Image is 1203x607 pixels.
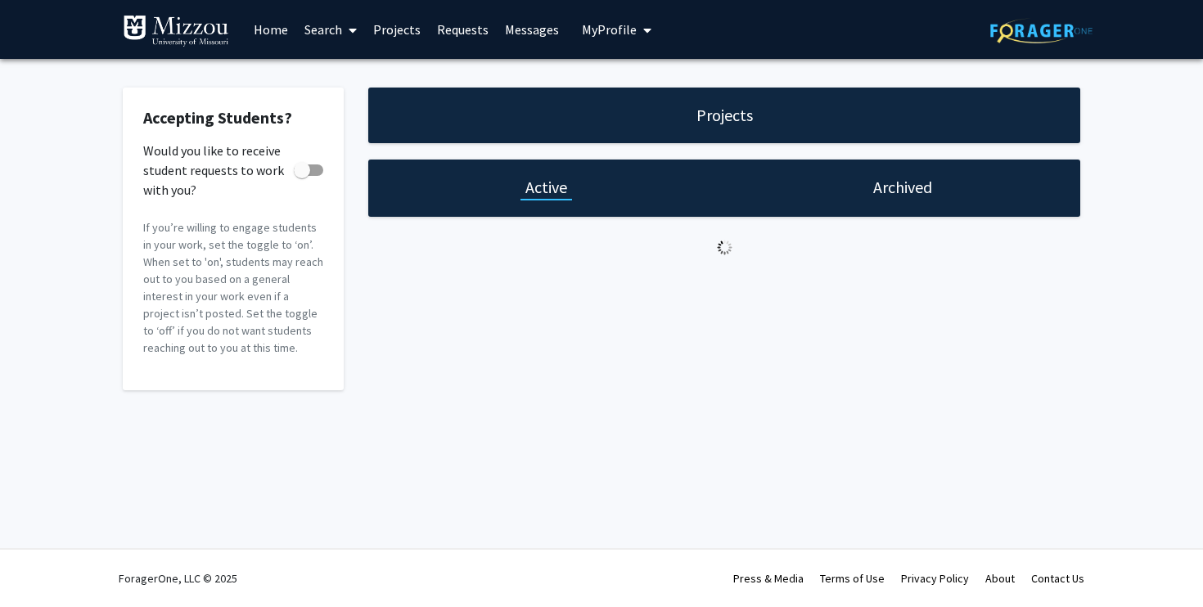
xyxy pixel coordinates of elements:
h2: Accepting Students? [143,108,323,128]
a: Privacy Policy [901,571,969,586]
a: Projects [365,1,429,58]
span: Would you like to receive student requests to work with you? [143,141,287,200]
a: Contact Us [1031,571,1084,586]
iframe: Chat [12,533,70,595]
a: Search [296,1,365,58]
h1: Archived [873,176,932,199]
a: About [985,571,1015,586]
img: University of Missouri Logo [123,15,229,47]
h1: Active [525,176,567,199]
span: My Profile [582,21,637,38]
a: Messages [497,1,567,58]
a: Requests [429,1,497,58]
div: ForagerOne, LLC © 2025 [119,550,237,607]
img: ForagerOne Logo [990,18,1093,43]
p: If you’re willing to engage students in your work, set the toggle to ‘on’. When set to 'on', stud... [143,219,323,357]
a: Home [246,1,296,58]
a: Terms of Use [820,571,885,586]
h1: Projects [696,104,753,127]
a: Press & Media [733,571,804,586]
img: Loading [710,233,739,262]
